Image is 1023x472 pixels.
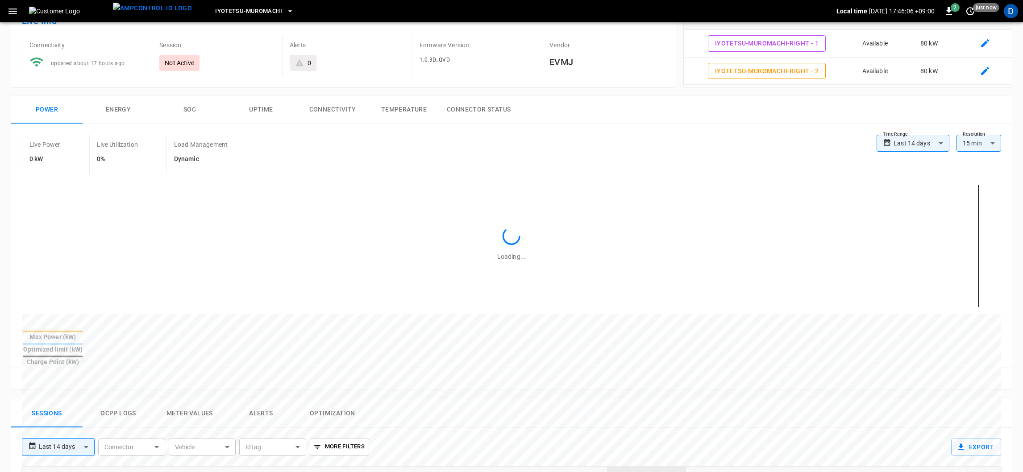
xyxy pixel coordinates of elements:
p: Local time [836,7,867,16]
td: Available [850,30,900,58]
div: profile-icon [1004,4,1018,18]
table: connector table [684,3,1012,85]
p: Firmware Version [420,41,535,50]
button: Uptime [225,95,297,124]
button: More Filters [310,439,369,455]
h6: EVMJ [549,55,665,69]
p: [DATE] 17:46:06 +09:00 [869,7,935,16]
button: IYOTETSU-MUROMACHI-RIGHT - 2 [708,63,826,79]
p: Load Management [174,140,228,149]
button: Optimization [297,399,368,428]
span: Loading... [497,253,526,260]
p: Vendor [549,41,665,50]
button: IYOTETSU-MUROMACHI-RIGHT - 1 [708,35,826,52]
p: Not Active [165,58,194,67]
button: Sessions [11,399,83,428]
div: 0 [308,58,311,67]
span: 1.0.3D_QVD [420,57,450,63]
p: Live Utilization [97,140,138,149]
div: Last 14 days [39,439,95,455]
button: Alerts [225,399,297,428]
div: Last 14 days [894,135,949,152]
p: Live Power [29,140,61,149]
td: 80 kW [900,58,958,85]
h6: Dynamic [174,154,228,164]
td: Available [850,58,900,85]
h6: 0 kW [29,154,61,164]
span: 2 [951,3,960,12]
button: Power [11,95,83,124]
h6: 0% [97,154,138,164]
span: Iyotetsu-Muromachi [215,6,282,17]
span: updated about 17 hours ago [51,60,125,66]
button: Export [951,439,1001,455]
img: ampcontrol.io logo [113,3,192,14]
p: Alerts [290,41,405,50]
button: Ocpp logs [83,399,154,428]
button: set refresh interval [963,4,977,18]
button: Meter Values [154,399,225,428]
button: Temperature [368,95,440,124]
label: Time Range [883,131,908,138]
button: Connectivity [297,95,368,124]
p: Connectivity [29,41,145,50]
button: Energy [83,95,154,124]
td: 80 kW [900,30,958,58]
label: Resolution [963,131,985,138]
div: 15 min [956,135,1001,152]
img: Customer Logo [29,7,109,16]
button: Connector Status [440,95,518,124]
button: Iyotetsu-Muromachi [212,3,297,20]
p: Session [159,41,274,50]
span: just now [973,3,999,12]
button: SOC [154,95,225,124]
